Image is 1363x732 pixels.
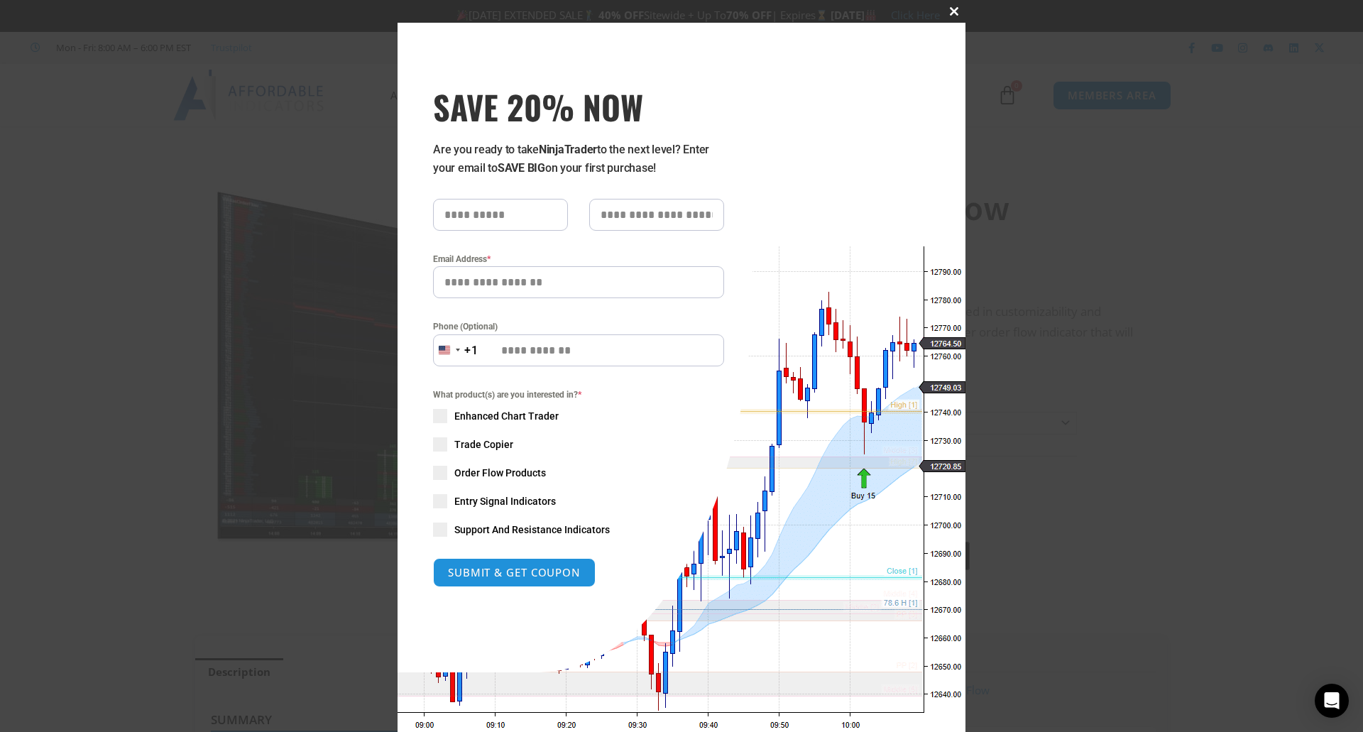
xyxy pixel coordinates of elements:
label: Entry Signal Indicators [433,494,724,508]
label: Email Address [433,252,724,266]
strong: SAVE BIG [498,161,545,175]
label: Trade Copier [433,437,724,452]
div: Open Intercom Messenger [1315,684,1349,718]
span: Trade Copier [454,437,513,452]
span: SAVE 20% NOW [433,87,724,126]
label: Enhanced Chart Trader [433,409,724,423]
p: Are you ready to take to the next level? Enter your email to on your first purchase! [433,141,724,177]
strong: NinjaTrader [539,143,597,156]
button: SUBMIT & GET COUPON [433,558,596,587]
label: Order Flow Products [433,466,724,480]
span: What product(s) are you interested in? [433,388,724,402]
span: Support And Resistance Indicators [454,523,610,537]
button: Selected country [433,334,478,366]
div: +1 [464,342,478,360]
span: Order Flow Products [454,466,546,480]
label: Phone (Optional) [433,319,724,334]
span: Enhanced Chart Trader [454,409,559,423]
label: Support And Resistance Indicators [433,523,724,537]
span: Entry Signal Indicators [454,494,556,508]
